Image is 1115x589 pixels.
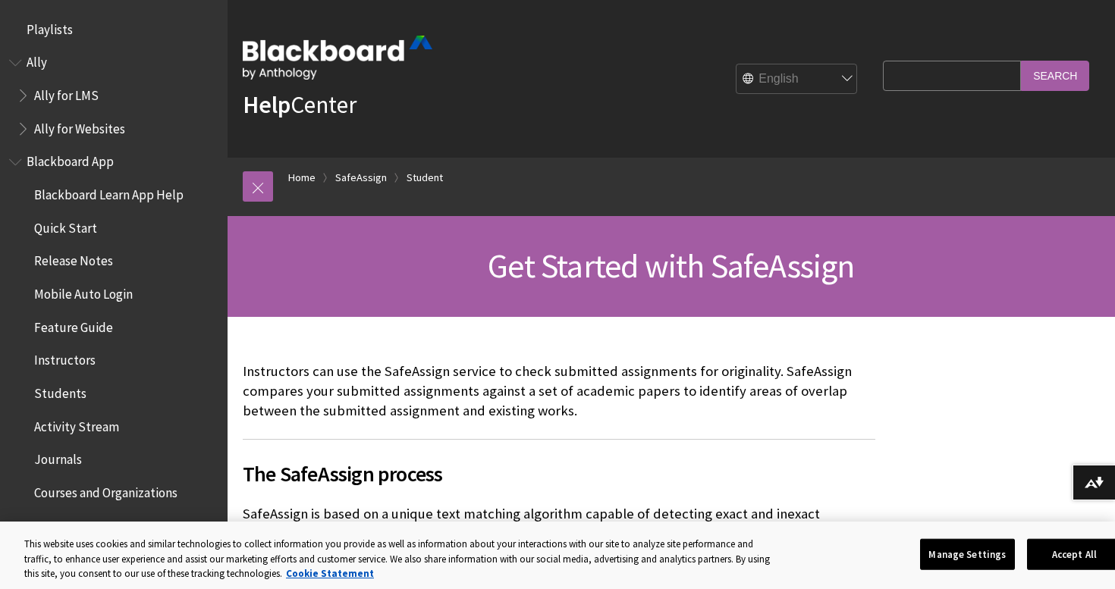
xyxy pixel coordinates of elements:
span: Feature Guide [34,315,113,335]
a: HelpCenter [243,89,356,120]
p: SafeAssign is based on a unique text matching algorithm capable of detecting exact and inexact ma... [243,504,875,544]
span: Ally for Websites [34,116,125,136]
span: Quick Start [34,215,97,236]
span: The SafeAssign process [243,458,875,490]
span: Mobile Auto Login [34,281,133,302]
nav: Book outline for Playlists [9,17,218,42]
input: Search [1021,61,1089,90]
span: Courses and Organizations [34,480,177,500]
button: Manage Settings [920,538,1015,570]
span: Journals [34,447,82,468]
span: Students [34,381,86,401]
nav: Book outline for Anthology Ally Help [9,50,218,142]
span: Instructors [34,348,96,368]
span: Activity Stream [34,414,119,434]
img: Blackboard by Anthology [243,36,432,80]
p: Instructors can use the SafeAssign service to check submitted assignments for originality. SafeAs... [243,362,875,421]
span: Course Content [34,513,119,534]
span: Ally [27,50,47,70]
span: Ally for LMS [34,83,99,103]
span: Release Notes [34,249,113,269]
span: Playlists [27,17,73,37]
select: Site Language Selector [737,64,858,95]
a: SafeAssign [335,168,387,187]
a: Student [407,168,443,187]
span: Get Started with SafeAssign [488,245,854,287]
a: More information about your privacy, opens in a new tab [286,567,374,580]
div: This website uses cookies and similar technologies to collect information you provide as well as ... [24,537,780,581]
span: Blackboard App [27,149,114,170]
span: Blackboard Learn App Help [34,182,184,202]
strong: Help [243,89,291,120]
a: Home [288,168,316,187]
